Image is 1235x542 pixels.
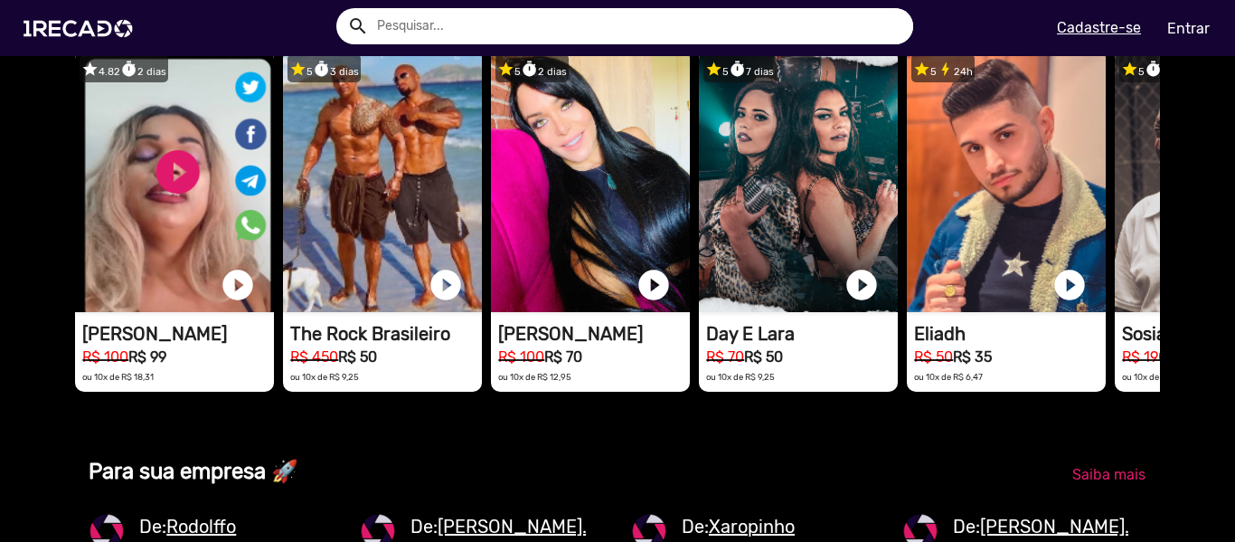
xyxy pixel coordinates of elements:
[347,15,369,37] mat-icon: Example home icon
[166,516,236,537] u: Rodolffo
[1072,466,1145,483] span: Saiba mais
[544,348,582,366] b: R$ 70
[498,323,690,345] h1: [PERSON_NAME]
[682,513,795,540] mat-card-title: De:
[706,323,898,345] h1: Day E Lara
[914,348,953,366] small: R$ 50
[953,348,992,366] b: R$ 35
[709,516,795,537] u: Xaropinho
[338,348,377,366] b: R$ 50
[498,372,571,382] small: ou 10x de R$ 12,95
[89,459,298,484] b: Para sua empresa 🚀
[953,513,1138,540] mat-card-title: De:
[706,372,775,382] small: ou 10x de R$ 9,25
[283,50,482,312] video: 1RECADO vídeos dedicados para fãs e empresas
[1122,348,1167,366] small: R$ 190
[290,348,338,366] small: R$ 450
[491,50,690,312] video: 1RECADO vídeos dedicados para fãs e empresas
[341,9,372,41] button: Example home icon
[82,372,154,382] small: ou 10x de R$ 18,31
[428,267,464,303] a: play_circle_filled
[410,513,596,540] mat-card-title: De:
[706,348,744,366] small: R$ 70
[75,50,274,312] video: 1RECADO vídeos dedicados para fãs e empresas
[290,372,359,382] small: ou 10x de R$ 9,25
[914,372,983,382] small: ou 10x de R$ 6,47
[1057,19,1141,36] u: Cadastre-se
[907,50,1106,312] video: 1RECADO vídeos dedicados para fãs e empresas
[1155,13,1221,44] a: Entrar
[363,8,913,44] input: Pesquisar...
[139,513,288,540] mat-card-title: De:
[844,267,880,303] a: play_circle_filled
[82,323,274,345] h1: [PERSON_NAME]
[699,50,898,312] video: 1RECADO vídeos dedicados para fãs e empresas
[914,323,1106,345] h1: Eliadh
[290,323,482,345] h1: The Rock Brasileiro
[220,267,256,303] a: play_circle_filled
[1051,267,1088,303] a: play_circle_filled
[128,348,166,366] b: R$ 99
[82,348,128,366] small: R$ 100
[636,267,672,303] a: play_circle_filled
[980,516,1138,537] u: [PERSON_NAME]...
[744,348,783,366] b: R$ 50
[498,348,544,366] small: R$ 100
[438,516,596,537] u: [PERSON_NAME]...
[1122,372,1194,382] small: ou 10x de R$ 13,87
